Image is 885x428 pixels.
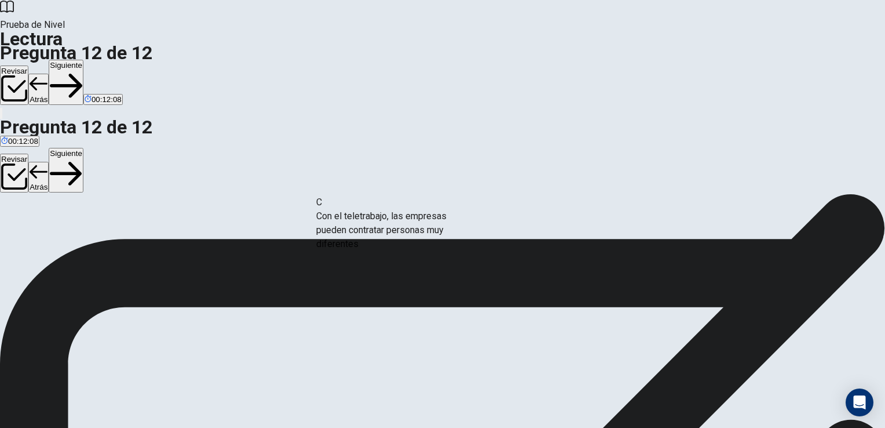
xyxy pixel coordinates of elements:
button: Siguiente [49,148,83,193]
button: Atrás [28,74,49,104]
button: Siguiente [49,60,83,105]
span: 00:12:08 [8,137,38,146]
button: Atrás [28,162,49,193]
div: Open Intercom Messenger [846,389,873,416]
span: 00:12:08 [92,95,122,104]
button: 00:12:08 [83,94,123,105]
